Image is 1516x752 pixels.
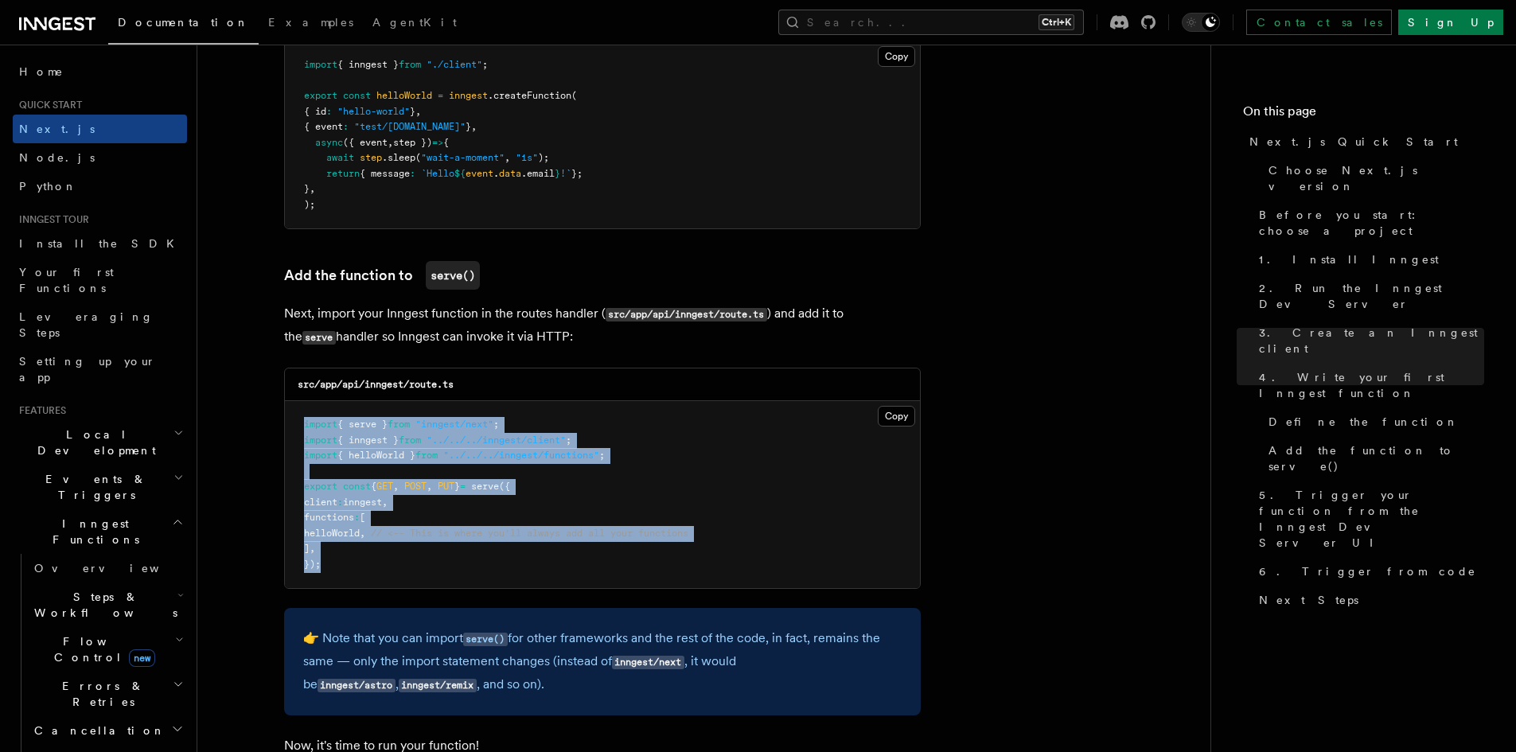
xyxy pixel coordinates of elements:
[1269,442,1484,474] span: Add the function to serve()
[34,562,198,575] span: Overview
[1262,436,1484,481] a: Add the function to serve()
[13,99,82,111] span: Quick start
[599,450,605,461] span: ;
[454,481,460,492] span: }
[28,627,187,672] button: Flow Controlnew
[1269,162,1484,194] span: Choose Next.js version
[1259,207,1484,239] span: Before you start: choose a project
[13,427,173,458] span: Local Development
[304,121,343,132] span: { event
[571,168,583,179] span: };
[343,90,371,101] span: const
[499,481,510,492] span: ({
[466,121,471,132] span: }
[1253,363,1484,407] a: 4. Write your first Inngest function
[337,497,343,508] span: :
[13,213,89,226] span: Inngest tour
[493,168,499,179] span: .
[360,528,365,539] span: ,
[13,420,187,465] button: Local Development
[268,16,353,29] span: Examples
[1253,274,1484,318] a: 2. Run the Inngest Dev Server
[399,679,477,692] code: inngest/remix
[363,5,466,43] a: AgentKit
[443,450,599,461] span: "../../../inngest/functions"
[1398,10,1503,35] a: Sign Up
[454,168,466,179] span: ${
[337,450,415,461] span: { helloWorld }
[415,419,493,430] span: "inngest/next"
[404,481,427,492] span: POST
[382,152,415,163] span: .sleep
[108,5,259,45] a: Documentation
[343,137,388,148] span: ({ event
[129,649,155,667] span: new
[778,10,1084,35] button: Search...Ctrl+K
[606,308,767,321] code: src/app/api/inngest/route.ts
[315,137,343,148] span: async
[399,59,421,70] span: from
[304,419,337,430] span: import
[1259,592,1358,608] span: Next Steps
[28,554,187,583] a: Overview
[19,180,77,193] span: Python
[13,143,187,172] a: Node.js
[415,152,421,163] span: (
[318,679,396,692] code: inngest/astro
[13,516,172,547] span: Inngest Functions
[19,310,154,339] span: Leveraging Steps
[13,229,187,258] a: Install the SDK
[427,59,482,70] span: "./client"
[393,137,432,148] span: step })
[13,258,187,302] a: Your first Functions
[326,168,360,179] span: return
[1243,102,1484,127] h4: On this page
[1259,487,1484,551] span: 5. Trigger your function from the Inngest Dev Server UI
[1182,13,1220,32] button: Toggle dark mode
[28,678,173,710] span: Errors & Retries
[1259,563,1476,579] span: 6. Trigger from code
[612,656,684,669] code: inngest/next
[421,152,505,163] span: "wait-a-moment"
[13,465,187,509] button: Events & Triggers
[388,419,410,430] span: from
[376,481,393,492] span: GET
[1039,14,1074,30] kbd: Ctrl+K
[310,543,315,554] span: ,
[1259,325,1484,357] span: 3. Create an Inngest client
[421,168,454,179] span: `Hello
[393,481,399,492] span: ,
[343,481,371,492] span: const
[304,450,337,461] span: import
[560,168,571,179] span: !`
[13,404,66,417] span: Features
[337,434,399,446] span: { inngest }
[382,497,388,508] span: ,
[360,512,365,523] span: [
[1253,201,1484,245] a: Before you start: choose a project
[499,168,521,179] span: data
[1253,245,1484,274] a: 1. Install Inngest
[463,630,508,645] a: serve()
[482,59,488,70] span: ;
[1259,369,1484,401] span: 4. Write your first Inngest function
[343,497,382,508] span: inngest
[337,59,399,70] span: { inngest }
[304,497,337,508] span: client
[28,633,175,665] span: Flow Control
[460,481,466,492] span: =
[1259,280,1484,312] span: 2. Run the Inngest Dev Server
[1253,481,1484,557] a: 5. Trigger your function from the Inngest Dev Server UI
[326,106,332,117] span: :
[13,115,187,143] a: Next.js
[304,106,326,117] span: { id
[488,90,571,101] span: .createFunction
[354,512,360,523] span: :
[304,90,337,101] span: export
[555,168,560,179] span: }
[304,183,310,194] span: }
[1259,251,1439,267] span: 1. Install Inngest
[466,168,493,179] span: event
[463,633,508,646] code: serve()
[432,137,443,148] span: =>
